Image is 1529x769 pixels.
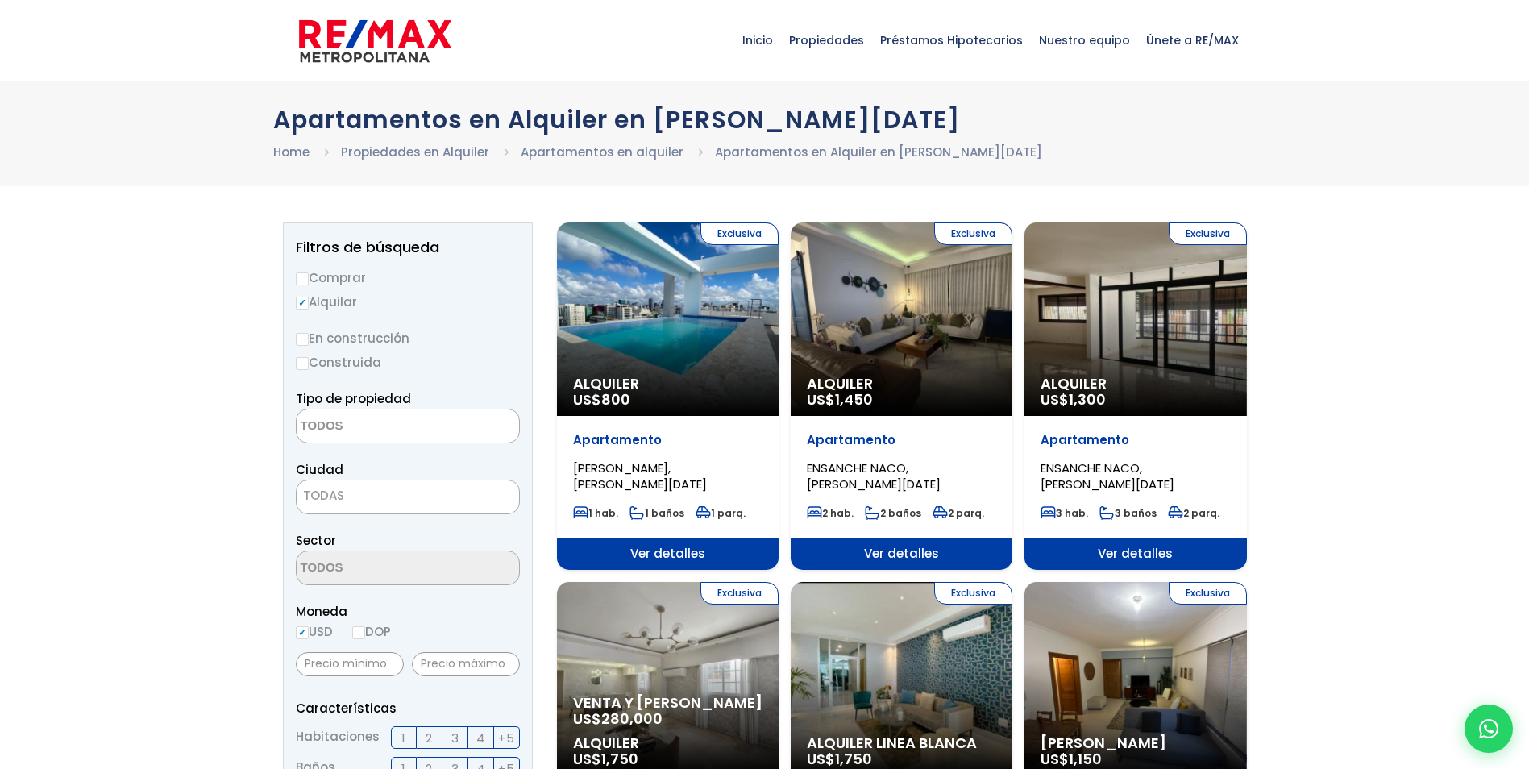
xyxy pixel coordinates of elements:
[835,389,873,409] span: 1,450
[296,297,309,310] input: Alquilar
[573,695,762,711] span: Venta y [PERSON_NAME]
[1138,16,1247,64] span: Únete a RE/MAX
[807,459,941,493] span: ENSANCHE NACO, [PERSON_NAME][DATE]
[934,222,1012,245] span: Exclusiva
[1041,506,1088,520] span: 3 hab.
[807,432,996,448] p: Apartamento
[1031,16,1138,64] span: Nuestro equipo
[865,506,921,520] span: 2 baños
[476,728,484,748] span: 4
[1099,506,1157,520] span: 3 baños
[629,506,684,520] span: 1 baños
[296,352,520,372] label: Construida
[297,484,519,507] span: TODAS
[696,506,746,520] span: 1 parq.
[791,538,1012,570] span: Ver detalles
[573,376,762,392] span: Alquiler
[573,389,630,409] span: US$
[296,461,343,478] span: Ciudad
[557,222,779,570] a: Exclusiva Alquiler US$800 Apartamento [PERSON_NAME], [PERSON_NAME][DATE] 1 hab. 1 baños 1 parq. V...
[573,459,707,493] span: [PERSON_NAME], [PERSON_NAME][DATE]
[715,142,1042,162] li: Apartamentos en Alquiler en [PERSON_NAME][DATE]
[296,268,520,288] label: Comprar
[557,538,779,570] span: Ver detalles
[273,143,310,160] a: Home
[1041,376,1230,392] span: Alquiler
[1041,459,1174,493] span: ENSANCHE NACO, [PERSON_NAME][DATE]
[807,749,872,769] span: US$
[601,389,630,409] span: 800
[601,709,663,729] span: 280,000
[296,333,309,346] input: En construcción
[412,652,520,676] input: Precio máximo
[297,551,453,586] textarea: Search
[1069,749,1102,769] span: 1,150
[273,106,1257,134] h1: Apartamentos en Alquiler en [PERSON_NAME][DATE]
[296,328,520,348] label: En construcción
[296,626,309,639] input: USD
[734,16,781,64] span: Inicio
[1024,538,1246,570] span: Ver detalles
[296,621,333,642] label: USD
[401,728,405,748] span: 1
[296,272,309,285] input: Comprar
[297,409,453,444] textarea: Search
[299,17,451,65] img: remax-metropolitana-logo
[1069,389,1106,409] span: 1,300
[1024,222,1246,570] a: Exclusiva Alquiler US$1,300 Apartamento ENSANCHE NACO, [PERSON_NAME][DATE] 3 hab. 3 baños 2 parq....
[807,376,996,392] span: Alquiler
[341,143,489,160] a: Propiedades en Alquiler
[700,582,779,605] span: Exclusiva
[1041,735,1230,751] span: [PERSON_NAME]
[1168,506,1219,520] span: 2 parq.
[296,698,520,718] p: Características
[835,749,872,769] span: 1,750
[872,16,1031,64] span: Préstamos Hipotecarios
[601,749,638,769] span: 1,750
[296,652,404,676] input: Precio mínimo
[498,728,514,748] span: +5
[1041,389,1106,409] span: US$
[807,735,996,751] span: Alquiler Linea Blanca
[791,222,1012,570] a: Exclusiva Alquiler US$1,450 Apartamento ENSANCHE NACO, [PERSON_NAME][DATE] 2 hab. 2 baños 2 parq....
[296,390,411,407] span: Tipo de propiedad
[573,709,663,729] span: US$
[1169,222,1247,245] span: Exclusiva
[296,357,309,370] input: Construida
[781,16,872,64] span: Propiedades
[303,487,344,504] span: TODAS
[352,621,391,642] label: DOP
[521,143,683,160] a: Apartamentos en alquiler
[1169,582,1247,605] span: Exclusiva
[700,222,779,245] span: Exclusiva
[296,601,520,621] span: Moneda
[807,389,873,409] span: US$
[573,506,618,520] span: 1 hab.
[1041,432,1230,448] p: Apartamento
[296,532,336,549] span: Sector
[296,726,380,749] span: Habitaciones
[296,480,520,514] span: TODAS
[296,292,520,312] label: Alquilar
[573,432,762,448] p: Apartamento
[807,506,854,520] span: 2 hab.
[573,735,762,751] span: Alquiler
[296,239,520,256] h2: Filtros de búsqueda
[933,506,984,520] span: 2 parq.
[1041,749,1102,769] span: US$
[352,626,365,639] input: DOP
[934,582,1012,605] span: Exclusiva
[426,728,432,748] span: 2
[451,728,459,748] span: 3
[573,749,638,769] span: US$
